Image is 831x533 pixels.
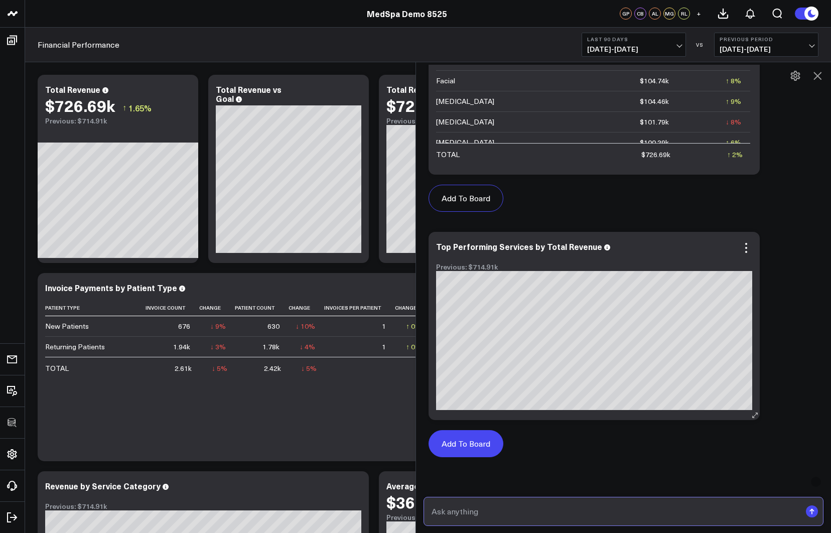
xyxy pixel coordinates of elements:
div: Previous: $714.91k [45,117,191,125]
span: + [697,10,701,17]
div: TOTAL [45,363,69,373]
div: ↑ 0% [406,342,422,352]
th: Change [395,300,431,316]
div: ↓ 9% [210,321,226,331]
th: Change [289,300,324,316]
div: Average Transaction Value [386,480,490,491]
div: ↑ 2% [727,150,743,160]
span: [DATE] - [DATE] [720,45,813,53]
div: 1.94k [173,342,190,352]
div: $726.69k [45,96,115,114]
div: MG [663,8,675,20]
div: 1 [382,321,386,331]
div: Previous: $714.91k [45,502,361,510]
div: Revenue by Service Category [45,480,161,491]
div: Returning Patients [45,342,105,352]
th: Patient Count [235,300,289,316]
span: [DATE] - [DATE] [587,45,680,53]
div: Total Revenue [386,84,442,95]
div: 1 [382,342,386,352]
div: 2.61k [175,363,192,373]
div: Total Revenue vs Goal [216,84,282,104]
div: CB [634,8,646,20]
th: Change [199,300,235,316]
div: 2.42k [264,363,281,373]
div: Total Revenue [45,84,100,95]
div: ↓ 5% [301,363,317,373]
div: 1.78k [262,342,280,352]
div: [MEDICAL_DATA] [436,138,494,148]
div: ↓ 3% [210,342,226,352]
button: + [692,8,705,20]
div: $101.79k [640,117,669,127]
span: ↑ [122,101,126,114]
span: 1.65% [128,102,152,113]
b: Last 90 Days [587,36,680,42]
div: ↑ 0% [406,321,422,331]
div: New Patients [45,321,89,331]
b: Previous Period [720,36,813,42]
div: ↓ 5% [212,363,227,373]
div: TOTAL [436,150,460,160]
div: ↑ 9% [726,96,741,106]
div: RL [678,8,690,20]
div: AL [649,8,661,20]
div: [MEDICAL_DATA] [436,117,494,127]
div: ↑ 6% [726,138,741,148]
div: $104.74k [640,76,669,86]
div: 630 [267,321,280,331]
div: Top Performing Services by Total Revenue [436,241,602,252]
div: GP [620,8,632,20]
div: Invoice Payments by Patient Type [45,282,177,293]
th: Patient Type [45,300,146,316]
div: $726.69k [386,96,456,114]
button: Add To Board [429,430,503,457]
div: $362.12 [386,493,448,511]
div: [MEDICAL_DATA] [436,96,494,106]
div: $726.69k [641,150,670,160]
div: VS [691,42,709,48]
a: MedSpa Demo 8525 [367,8,447,19]
div: $104.46k [640,96,669,106]
div: $100.29k [640,138,669,148]
button: Previous Period[DATE]-[DATE] [714,33,818,57]
div: Previous: $714.91k [386,117,703,125]
th: Invoices Per Patient [324,300,395,316]
div: Facial [436,76,455,86]
div: Previous: $714.91k [436,263,752,271]
div: ↓ 4% [300,342,315,352]
div: 676 [178,321,190,331]
div: ↓ 10% [296,321,315,331]
button: Last 90 Days[DATE]-[DATE] [582,33,686,57]
a: Financial Performance [38,39,119,50]
input: Ask anything [429,502,801,520]
button: Add To Board [429,185,503,212]
th: Invoice Count [146,300,199,316]
div: Previous: $362.86 [386,513,703,521]
div: ↓ 8% [726,117,741,127]
div: ↑ 8% [726,76,741,86]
